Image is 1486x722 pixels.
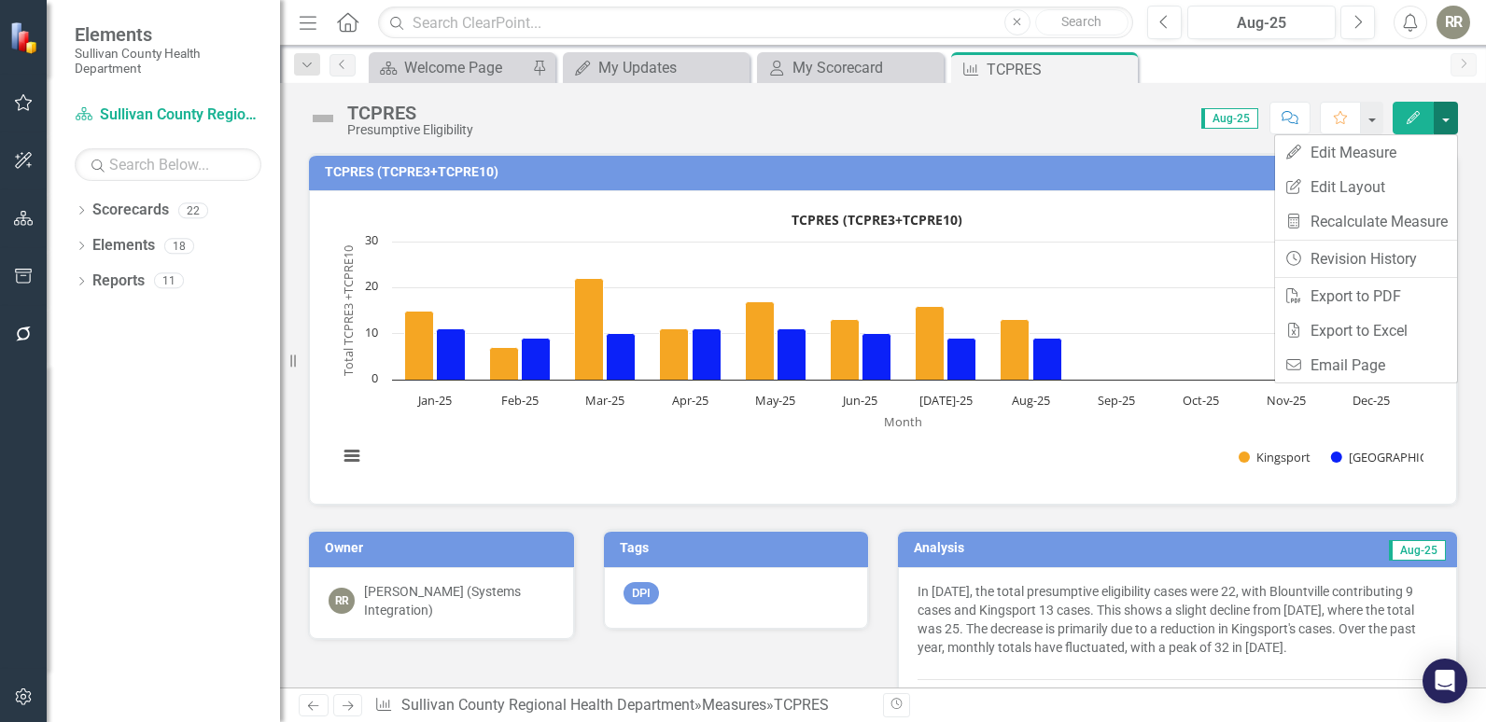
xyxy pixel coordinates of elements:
div: » » [374,695,869,716]
button: RR [1437,6,1470,39]
path: Jun-25, 13. Kingsport. [831,320,860,381]
a: Sullivan County Regional Health Department [75,104,261,126]
svg: Interactive chart [329,205,1423,485]
text: Feb-25 [501,392,539,409]
div: Presumptive Eligibility [347,123,473,137]
img: ClearPoint Strategy [9,21,42,53]
h3: Analysis [914,541,1160,555]
input: Search Below... [75,148,261,181]
button: Show Blountville [1331,449,1408,465]
text: 10 [365,324,378,340]
div: 11 [154,273,184,289]
text: Dec-25 [1353,392,1390,409]
div: 22 [178,202,208,218]
a: My Updates [568,56,745,79]
a: Scorecards [92,200,169,221]
path: Jan-25, 15. Kingsport. [405,312,434,381]
path: Jul-25, 16. Kingsport. [916,307,945,381]
div: [PERSON_NAME] (Systems Integration) [364,582,554,619]
input: Search ClearPoint... [378,7,1133,39]
a: Edit Measure [1275,135,1457,170]
div: Open Intercom Messenger [1423,659,1467,703]
text: Jan-25 [416,392,452,409]
a: Revision History [1275,242,1457,276]
text: May-25 [755,392,795,409]
span: Elements [75,23,261,46]
h3: Owner [325,541,565,555]
button: Search [1035,9,1129,35]
path: Jul-25, 9. Blountville. [947,339,976,381]
button: View chart menu, TCPRES (TCPRE3+TCPRE10) [339,443,365,469]
div: TCPRES [774,696,829,714]
text: TCPRES (TCPRE3+TCPRE10) [792,211,962,229]
text: Oct-25 [1183,392,1219,409]
span: Aug-25 [1201,108,1258,129]
div: TCPRES [347,103,473,123]
path: Apr-25, 11. Blountville. [693,329,722,381]
text: Aug-25 [1012,392,1050,409]
path: Jun-25, 10. Blountville. [862,334,891,381]
a: Sullivan County Regional Health Department [401,696,694,714]
div: Aug-25 [1194,12,1329,35]
path: Feb-25, 9. Blountville. [522,339,551,381]
span: DPI [624,582,659,605]
a: Measures [702,696,766,714]
span: Aug-25 [1389,540,1446,561]
div: TCPRES [987,58,1133,81]
a: Elements [92,235,155,257]
button: Aug-25 [1187,6,1336,39]
div: My Updates [598,56,745,79]
path: Aug-25, 13. Kingsport. [1001,320,1030,381]
div: Welcome Page [404,56,527,79]
a: Edit Layout [1275,170,1457,204]
text: Nov-25 [1267,392,1306,409]
img: Not Defined [308,104,338,133]
small: Sullivan County Health Department [75,46,261,76]
text: Month [884,413,922,430]
div: 18 [164,238,194,254]
p: In [DATE], the total presumptive eligibility cases were 22, with Blountville contributing 9 cases... [918,582,1437,660]
button: Show Kingsport [1239,449,1311,465]
a: My Scorecard [762,56,939,79]
text: Apr-25 [672,392,708,409]
text: 30 [365,231,378,248]
path: Apr-25, 11. Kingsport. [660,329,689,381]
text: Sep-25 [1098,392,1135,409]
a: Export to PDF [1275,279,1457,313]
path: Jan-25, 11. Blountville. [437,329,466,381]
path: Aug-25, 9. Blountville. [1033,339,1062,381]
path: May-25, 11. Blountville. [778,329,806,381]
h3: Tags [620,541,860,555]
text: 0 [371,369,378,386]
a: Export to Excel [1275,313,1457,348]
path: Mar-25, 10. Blountville. [607,334,636,381]
text: 20 [365,277,378,294]
path: May-25, 17. Kingsport. [746,302,775,381]
a: Recalculate Measure [1275,204,1457,239]
path: Mar-25, 22. Kingsport. [575,279,604,381]
a: Email Page [1275,348,1457,382]
path: Feb-25, 7. Kingsport. [490,348,519,381]
text: [DATE]-25 [919,392,973,409]
span: Search [1061,14,1101,29]
div: RR [329,588,355,614]
text: Total TCPRE3 +TCPRE10 [340,245,357,376]
text: Mar-25 [585,392,624,409]
text: Jun-25 [841,392,877,409]
h3: TCPRES (TCPRE3+TCPRE10) [325,165,1448,179]
div: My Scorecard [792,56,939,79]
a: Reports [92,271,145,292]
a: Welcome Page [373,56,527,79]
div: TCPRES (TCPRE3+TCPRE10). Highcharts interactive chart. [329,205,1437,485]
